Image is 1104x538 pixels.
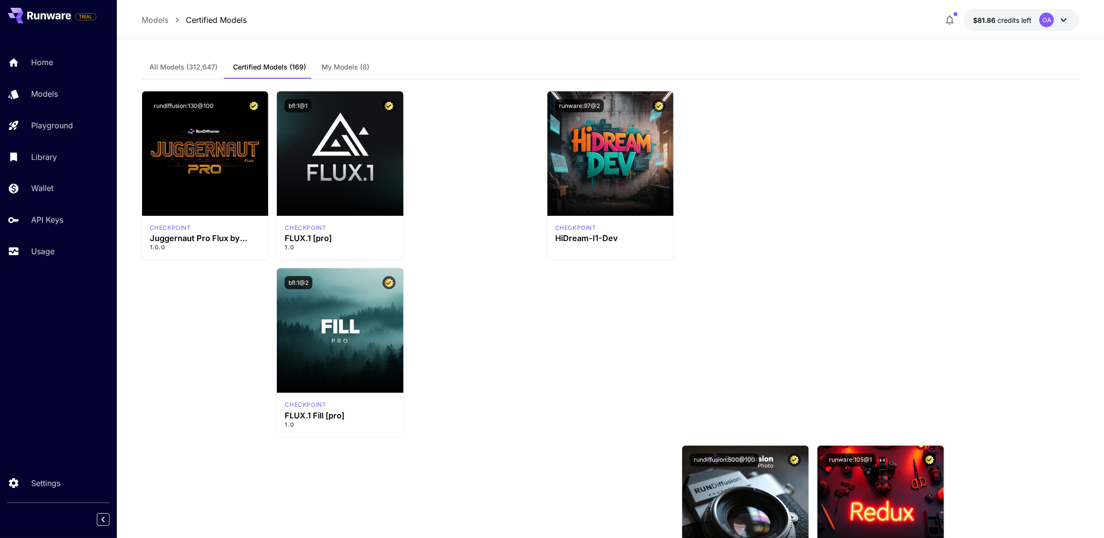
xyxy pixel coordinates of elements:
[31,245,54,257] p: Usage
[652,99,666,112] button: Certified Model – Vetted for best performance and includes a commercial license.
[31,214,63,226] p: API Keys
[104,511,117,528] div: Collapse sidebar
[1039,13,1054,27] div: OA
[97,513,109,526] button: Collapse sidebar
[788,453,801,467] button: Certified Model – Vetted for best performance and includes a commercial license.
[555,224,597,232] p: checkpoint
[285,420,396,429] p: 1.0
[285,276,312,289] button: bfl:1@2
[150,224,191,232] p: checkpoint
[555,234,666,243] h3: HiDream-I1-Dev
[150,243,261,252] p: 1.0.0
[285,224,326,232] p: checkpoint
[31,477,60,489] p: Settings
[322,63,369,71] span: My Models (8)
[963,9,1079,31] button: $81.86201OA
[186,14,247,26] a: Certified Models
[973,16,997,24] span: $81.86
[233,63,306,71] span: Certified Models (169)
[31,182,54,194] p: Wallet
[997,16,1032,24] span: credits left
[31,56,53,68] p: Home
[142,14,247,26] nav: breadcrumb
[285,400,326,409] p: checkpoint
[285,411,396,420] h3: FLUX.1 Fill [pro]
[31,120,73,131] p: Playground
[285,234,396,243] h3: FLUX.1 [pro]
[690,453,759,467] button: rundiffusion:500@100
[150,234,261,243] h3: Juggernaut Pro Flux by RunDiffusion
[31,151,57,163] p: Library
[555,224,597,232] div: HiDream Dev
[382,276,396,289] button: Certified Model – Vetted for best performance and includes a commercial license.
[142,14,168,26] a: Models
[285,99,311,112] button: bfl:1@1
[75,11,96,22] span: Add your payment card to enable full platform functionality.
[285,400,326,409] div: fluxpro
[285,224,326,232] div: fluxpro
[150,99,217,112] button: rundiffusion:130@100
[31,88,58,100] p: Models
[382,99,396,112] button: Certified Model – Vetted for best performance and includes a commercial license.
[150,224,191,232] div: FLUX.1 D
[923,453,936,467] button: Certified Model – Vetted for best performance and includes a commercial license.
[149,63,217,71] span: All Models (312,647)
[973,15,1032,25] div: $81.86201
[75,13,96,20] span: TRIAL
[555,99,604,112] button: runware:97@2
[247,99,260,112] button: Certified Model – Vetted for best performance and includes a commercial license.
[285,243,396,252] p: 1.0
[825,453,876,467] button: runware:105@1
